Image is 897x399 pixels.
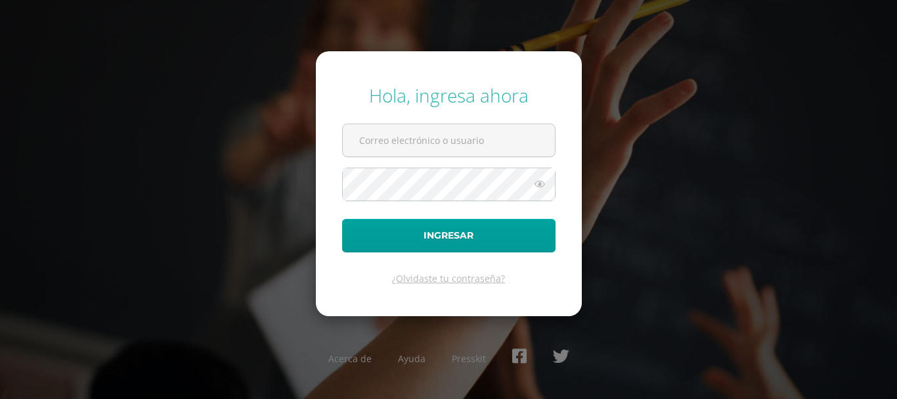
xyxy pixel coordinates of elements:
[398,352,426,365] a: Ayuda
[392,272,505,285] a: ¿Olvidaste tu contraseña?
[342,219,556,252] button: Ingresar
[452,352,486,365] a: Presskit
[328,352,372,365] a: Acerca de
[342,83,556,108] div: Hola, ingresa ahora
[343,124,555,156] input: Correo electrónico o usuario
